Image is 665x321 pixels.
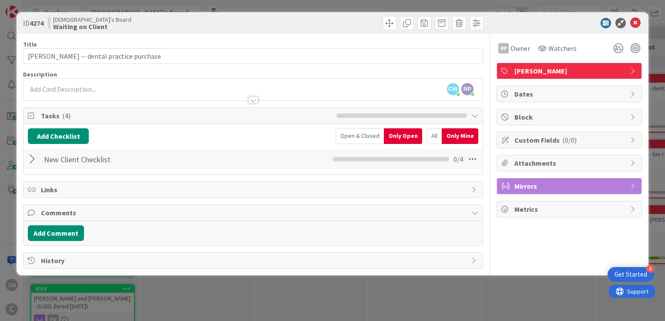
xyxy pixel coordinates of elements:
div: Open Get Started checklist, remaining modules: 4 [608,267,654,282]
div: Get Started [615,270,647,279]
span: Custom Fields [514,135,626,145]
span: Links [41,184,467,195]
div: RP [498,43,509,53]
span: History [41,255,467,266]
span: Metrics [514,204,626,214]
span: Dates [514,89,626,99]
button: Add Comment [28,225,84,241]
span: 0 / 4 [453,154,463,164]
span: RP [461,83,474,95]
input: type card name here... [23,48,483,64]
span: Block [514,112,626,122]
span: Attachments [514,158,626,168]
span: ID [23,18,44,28]
span: [PERSON_NAME] [514,66,626,76]
button: Add Checklist [28,128,89,144]
span: Tasks [41,110,332,121]
input: Add Checklist... [41,151,237,167]
span: Owner [511,43,530,53]
span: Watchers [548,43,577,53]
span: [DEMOGRAPHIC_DATA]'s Board [53,16,131,23]
span: Support [18,1,40,12]
b: 4274 [30,19,44,27]
div: 4 [646,265,654,273]
span: Description [23,70,57,78]
span: Comments [41,207,467,218]
span: ( 0/0 ) [562,136,577,144]
div: Open & Closed [336,128,384,144]
div: Only Mine [442,128,478,144]
span: Mirrors [514,181,626,191]
div: All [427,128,442,144]
b: Waiting on Client [53,23,131,30]
div: Only Open [384,128,422,144]
span: CW [447,83,459,95]
label: Title [23,40,37,48]
span: ( 4 ) [62,111,71,120]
